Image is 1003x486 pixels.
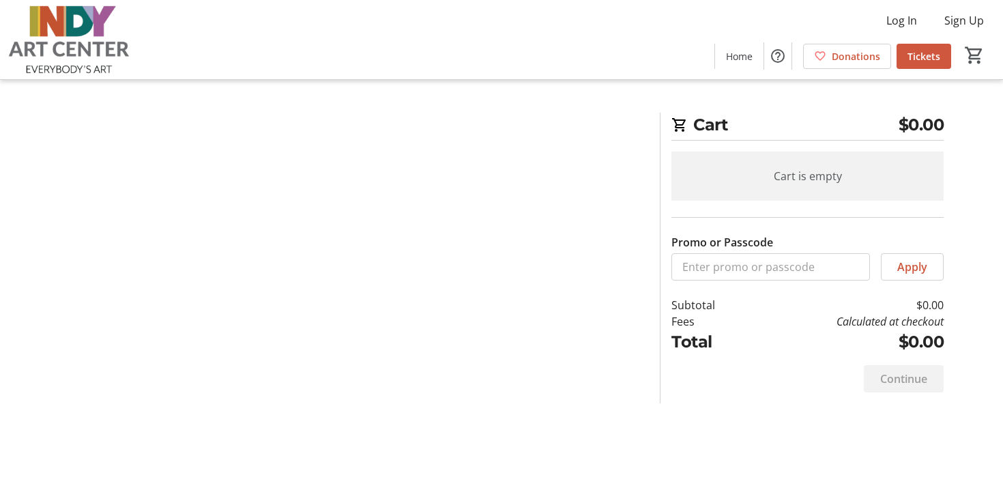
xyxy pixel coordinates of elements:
button: Log In [875,10,928,31]
span: Tickets [907,49,940,63]
td: Subtotal [671,297,751,313]
span: Donations [832,49,880,63]
td: $0.00 [751,297,944,313]
h2: Cart [671,113,944,141]
span: Home [726,49,753,63]
td: $0.00 [751,330,944,354]
td: Total [671,330,751,354]
button: Cart [962,43,987,68]
div: Cart is empty [671,152,944,201]
span: Log In [886,12,917,29]
span: $0.00 [899,113,944,137]
img: Indy Art Center's Logo [8,5,130,74]
button: Help [764,42,791,70]
label: Promo or Passcode [671,234,773,251]
td: Calculated at checkout [751,313,944,330]
a: Tickets [897,44,951,69]
a: Home [715,44,764,69]
span: Sign Up [944,12,984,29]
td: Fees [671,313,751,330]
input: Enter promo or passcode [671,253,870,281]
a: Donations [803,44,891,69]
button: Apply [881,253,944,281]
button: Sign Up [933,10,995,31]
span: Apply [897,259,927,275]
